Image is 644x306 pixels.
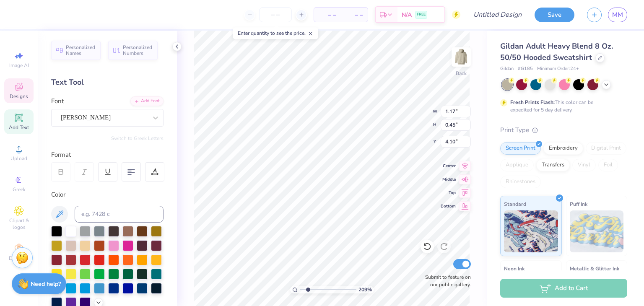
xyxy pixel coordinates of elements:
[570,264,619,273] span: Metallic & Glitter Ink
[612,10,623,20] span: MM
[75,206,164,223] input: e.g. 7428 c
[130,96,164,106] div: Add Font
[123,44,153,56] span: Personalized Numbers
[504,210,558,252] img: Standard
[500,142,541,155] div: Screen Print
[346,10,363,19] span: – –
[9,255,29,262] span: Decorate
[358,286,372,293] span: 209 %
[453,49,470,65] img: Back
[504,200,526,208] span: Standard
[259,7,292,22] input: – –
[417,12,426,18] span: FREE
[510,99,613,114] div: This color can be expedited for 5 day delivery.
[570,210,624,252] img: Puff Ink
[31,280,61,288] strong: Need help?
[500,159,534,171] div: Applique
[570,200,587,208] span: Puff Ink
[441,190,456,196] span: Top
[10,155,27,162] span: Upload
[4,217,34,231] span: Clipart & logos
[10,93,28,100] span: Designs
[500,65,514,73] span: Gildan
[51,77,164,88] div: Text Tool
[536,159,570,171] div: Transfers
[51,96,64,106] label: Font
[500,125,627,135] div: Print Type
[13,186,26,193] span: Greek
[441,163,456,169] span: Center
[233,27,318,39] div: Enter quantity to see the price.
[467,6,528,23] input: Untitled Design
[543,142,583,155] div: Embroidery
[608,8,627,22] a: MM
[421,273,471,288] label: Submit to feature on our public gallery.
[598,159,618,171] div: Foil
[537,65,579,73] span: Minimum Order: 24 +
[572,159,596,171] div: Vinyl
[51,150,164,160] div: Format
[441,176,456,182] span: Middle
[456,70,467,77] div: Back
[319,10,336,19] span: – –
[504,264,525,273] span: Neon Ink
[111,135,164,142] button: Switch to Greek Letters
[586,142,626,155] div: Digital Print
[510,99,555,106] strong: Fresh Prints Flash:
[535,8,574,22] button: Save
[518,65,533,73] span: # G185
[9,62,29,69] span: Image AI
[66,44,96,56] span: Personalized Names
[441,203,456,209] span: Bottom
[51,190,164,200] div: Color
[500,41,613,62] span: Gildan Adult Heavy Blend 8 Oz. 50/50 Hooded Sweatshirt
[500,176,541,188] div: Rhinestones
[402,10,412,19] span: N/A
[9,124,29,131] span: Add Text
